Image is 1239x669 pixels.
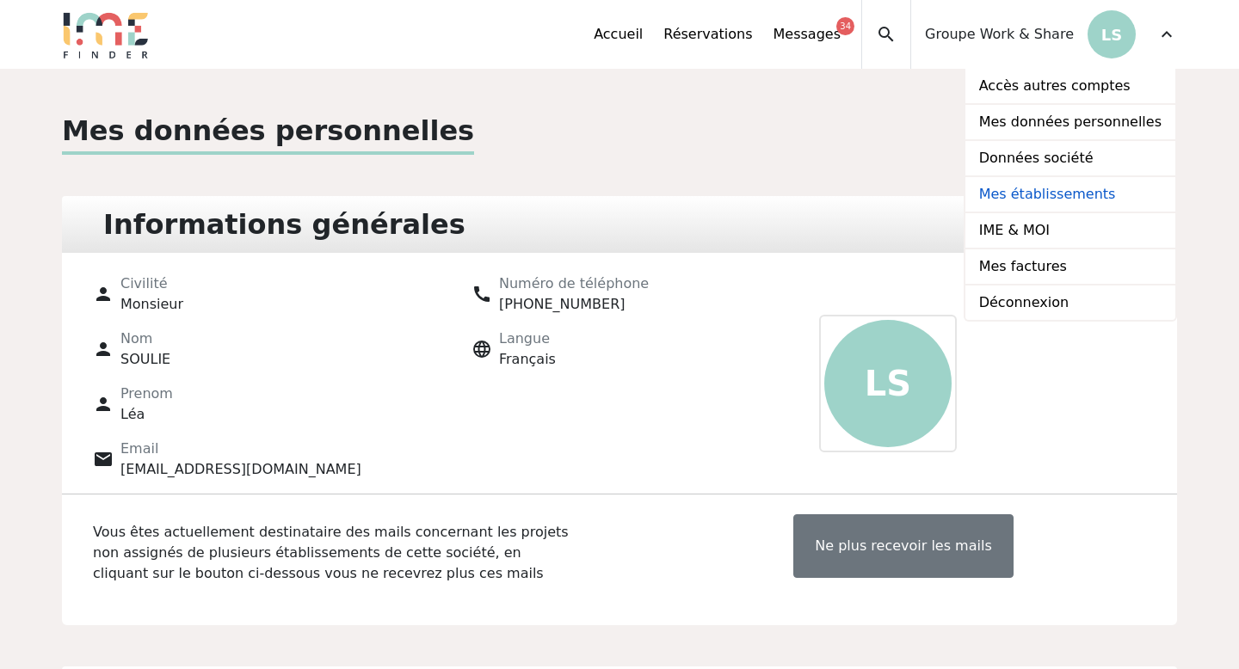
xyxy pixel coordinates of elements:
[1156,24,1177,45] span: expand_more
[965,69,1175,105] a: Accès autres comptes
[876,24,897,45] span: search
[120,275,168,292] span: Civilité
[965,285,1175,320] a: Déconnexion
[120,461,361,477] span: [EMAIL_ADDRESS][DOMAIN_NAME]
[965,141,1175,177] a: Données société
[120,330,152,347] span: Nom
[93,203,476,246] div: Informations générales
[594,24,643,45] a: Accueil
[93,284,114,304] span: person
[120,351,170,367] span: SOULIE
[965,105,1175,141] a: Mes données personnelles
[93,394,114,414] span: person
[93,449,114,470] span: email
[499,330,550,347] span: Langue
[965,213,1175,249] a: IME & MOI
[1088,10,1136,58] p: LS
[120,385,173,402] span: Prenom
[93,339,114,359] span: person
[499,296,626,312] span: [PHONE_NUMBER]
[472,284,492,304] span: call
[824,320,952,447] p: LS
[836,17,854,35] div: 34
[52,508,619,584] p: Vous êtes actuellement destinataire des mails concernant les projets non assignés de plusieurs ét...
[62,110,474,155] p: Mes données personnelles
[965,249,1175,285] a: Mes factures
[793,514,1013,578] button: Ne plus recevoir les mails
[120,406,145,422] span: Léa
[120,296,183,312] span: Monsieur
[663,24,752,45] a: Réservations
[774,24,841,45] a: Messages34
[499,275,649,292] span: Numéro de téléphone
[472,339,492,359] span: language
[120,440,158,457] span: Email
[965,177,1175,213] a: Mes établissements
[499,351,556,367] span: Français
[62,10,150,58] img: Logo.png
[925,24,1074,45] span: Groupe Work & Share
